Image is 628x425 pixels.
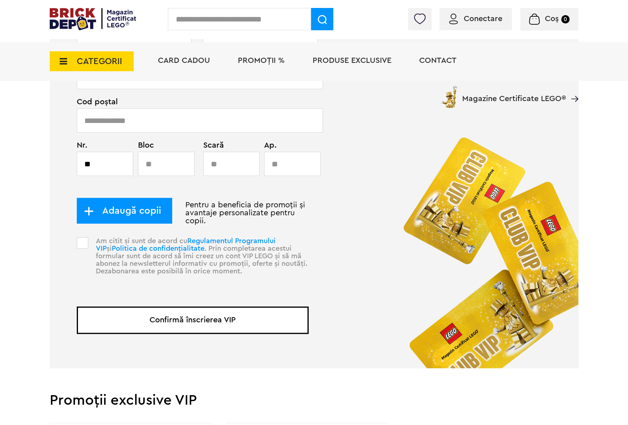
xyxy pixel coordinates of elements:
[91,237,309,289] p: Am citit și sunt de acord cu și . Prin completarea acestui formular sunt de acord să îmi creez un...
[96,237,276,252] a: Regulamentul Programului VIP
[50,393,578,407] h2: Promoții exclusive VIP
[545,15,559,23] span: Coș
[77,306,309,334] button: Confirmă înscrierea VIP
[84,206,94,216] img: add_child
[138,141,190,149] span: Bloc
[390,124,578,368] img: vip_page_image
[449,15,502,23] a: Conectare
[313,57,391,64] a: Produse exclusive
[419,57,457,64] a: Contact
[264,141,297,149] span: Ap.
[462,84,566,103] span: Magazine Certificate LEGO®
[566,84,578,92] a: Magazine Certificate LEGO®
[238,57,285,64] a: PROMOȚII %
[561,15,570,23] small: 0
[203,141,245,149] span: Scară
[158,57,210,64] a: Card Cadou
[464,15,502,23] span: Conectare
[77,141,129,149] span: Nr.
[94,206,161,215] span: Adaugă copii
[77,201,309,225] p: Pentru a beneficia de promoții și avantaje personalizate pentru copii.
[112,245,204,252] a: Politica de confidențialitate
[77,57,122,66] span: CATEGORII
